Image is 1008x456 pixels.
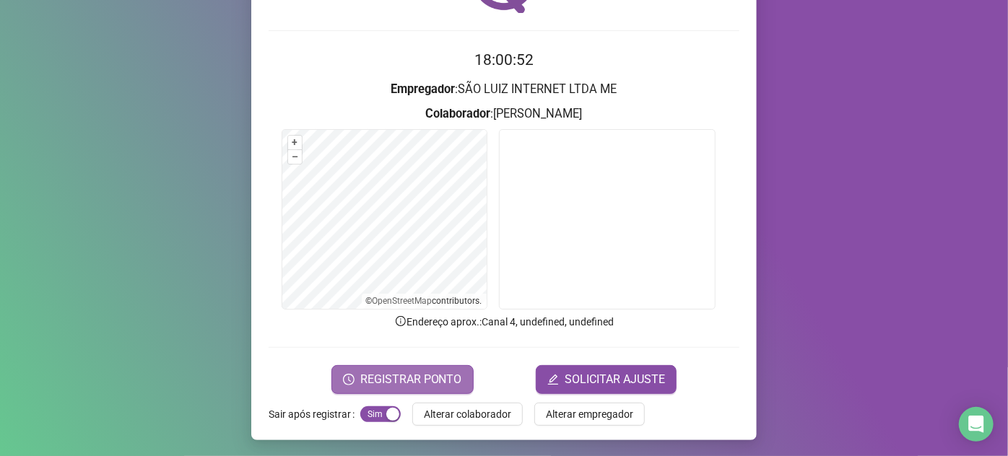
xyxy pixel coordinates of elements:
[412,403,523,426] button: Alterar colaborador
[565,371,665,388] span: SOLICITAR AJUSTE
[394,315,407,328] span: info-circle
[534,403,645,426] button: Alterar empregador
[373,296,433,306] a: OpenStreetMap
[366,296,482,306] li: © contributors.
[343,374,355,385] span: clock-circle
[546,406,633,422] span: Alterar empregador
[424,406,511,422] span: Alterar colaborador
[288,150,302,164] button: –
[547,374,559,385] span: edit
[269,105,739,123] h3: : [PERSON_NAME]
[391,82,456,96] strong: Empregador
[269,403,360,426] label: Sair após registrar
[959,407,994,442] div: Open Intercom Messenger
[331,365,474,394] button: REGISTRAR PONTO
[288,136,302,149] button: +
[536,365,677,394] button: editSOLICITAR AJUSTE
[360,371,462,388] span: REGISTRAR PONTO
[269,314,739,330] p: Endereço aprox. : Canal 4, undefined, undefined
[269,80,739,99] h3: : SÃO LUIZ INTERNET LTDA ME
[474,51,534,69] time: 18:00:52
[426,107,491,120] strong: Colaborador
